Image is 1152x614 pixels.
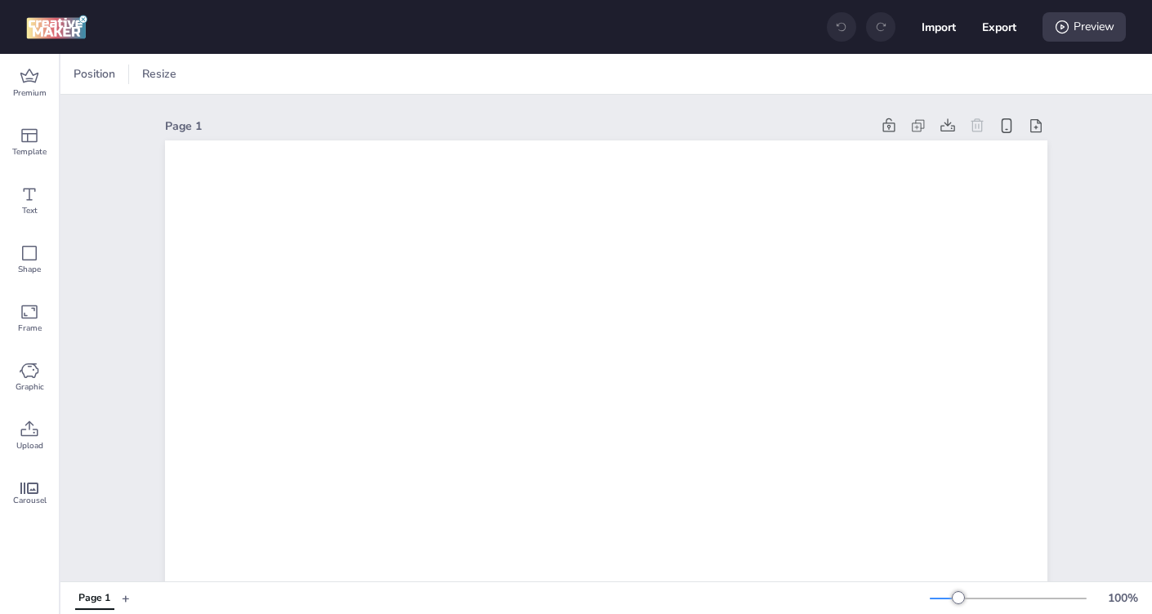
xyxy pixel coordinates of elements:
[1043,12,1126,42] div: Preview
[67,584,122,612] div: Tabs
[16,380,44,394] span: Graphic
[18,322,42,335] span: Frame
[22,204,38,217] span: Text
[1103,590,1142,607] div: 100 %
[12,145,47,158] span: Template
[70,65,118,82] span: Position
[922,10,956,44] button: Import
[16,439,43,452] span: Upload
[165,118,871,135] div: Page 1
[13,87,47,100] span: Premium
[13,494,47,507] span: Carousel
[139,65,180,82] span: Resize
[122,584,130,612] button: +
[982,10,1016,44] button: Export
[26,15,87,39] img: logo Creative Maker
[78,591,110,606] div: Page 1
[18,263,41,276] span: Shape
